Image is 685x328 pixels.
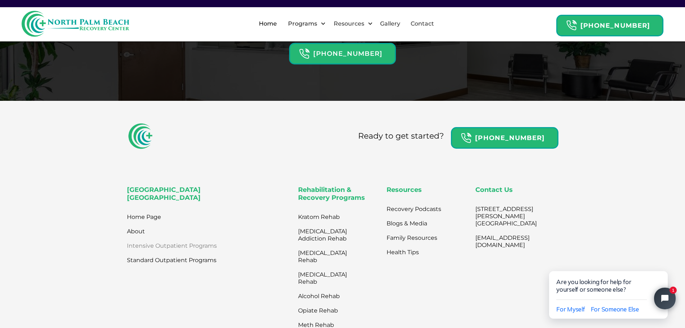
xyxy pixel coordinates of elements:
a: Standard Outpatient Programs [127,253,216,268]
a: Alcohol Rehab [298,289,359,304]
img: Header Calendar Icons [461,132,471,144]
a: Kratom Rehab [298,210,359,224]
a: [MEDICAL_DATA] Rehab [298,268,359,289]
a: Opiate Rehab [298,304,359,318]
strong: Rehabilitation & Recovery Programs [298,186,365,202]
a: Header Calendar Icons[PHONE_NUMBER] [451,123,558,149]
a: About [127,224,145,239]
a: Home [255,12,281,35]
img: Header Calendar Icons [566,20,577,31]
a: [EMAIL_ADDRESS][DOMAIN_NAME] [475,231,537,252]
strong: [PHONE_NUMBER] [475,134,545,142]
a: Intensive Outpatient Programs [127,239,217,253]
strong: Resources [387,186,422,194]
a: Gallery [376,12,405,35]
a: Blogs & Media [387,216,427,231]
strong: Contact Us [475,186,513,194]
img: Header Calendar Icons [299,48,310,59]
div: Resources [328,12,375,35]
a: Health Tips [387,245,419,260]
a: [STREET_ADDRESS][PERSON_NAME][GEOGRAPHIC_DATA] [475,202,537,231]
strong: [GEOGRAPHIC_DATA] [GEOGRAPHIC_DATA] [127,186,201,202]
a: Contact [406,12,438,35]
a: Header Calendar Icons[PHONE_NUMBER] [556,11,663,36]
h6: [PHONE_NUMBER] [310,48,386,59]
a: Header Calendar Icons[PHONE_NUMBER] [289,39,396,64]
a: [MEDICAL_DATA] Addiction Rehab [298,224,359,246]
div: Resources [332,19,366,28]
a: Recovery Podcasts [387,202,441,216]
iframe: Tidio Chat [534,248,685,328]
strong: [PHONE_NUMBER] [580,22,650,30]
a: Home Page [127,210,161,224]
div: Programs [286,19,319,28]
a: Family Resources [387,231,437,245]
div: Programs [282,12,328,35]
div: Ready to get started? [358,131,444,142]
a: [MEDICAL_DATA] Rehab [298,246,359,268]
